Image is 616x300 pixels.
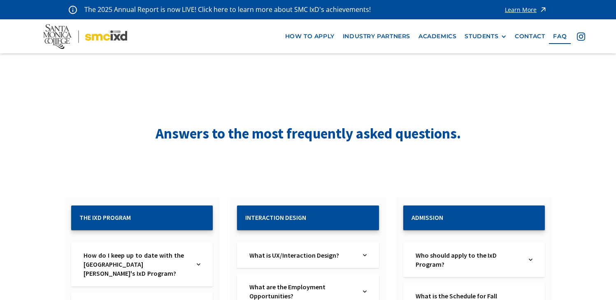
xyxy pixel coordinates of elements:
h1: Answers to the most frequently asked questions. [144,124,473,144]
p: The 2025 Annual Report is now LIVE! Click here to learn more about SMC IxD's achievements! [84,4,372,15]
div: STUDENTS [465,33,507,40]
h2: Admission [411,214,537,222]
a: industry partners [339,29,414,44]
a: contact [511,29,549,44]
img: icon - arrow - alert [539,4,547,15]
a: faq [549,29,571,44]
img: icon - instagram [577,32,585,41]
h2: Interaction Design [245,214,370,222]
a: Who should apply to the IxD Program? [416,251,521,269]
a: Learn More [505,4,547,15]
a: How do I keep up to date with the [GEOGRAPHIC_DATA][PERSON_NAME]'s IxD Program? [84,251,189,278]
h2: The IxD Program [79,214,205,222]
img: icon - information - alert [69,5,77,14]
div: STUDENTS [465,33,498,40]
a: What is UX/Interaction Design? [249,251,355,260]
img: Santa Monica College - SMC IxD logo [43,24,127,49]
a: how to apply [281,29,339,44]
a: Academics [414,29,460,44]
div: Learn More [505,7,537,13]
